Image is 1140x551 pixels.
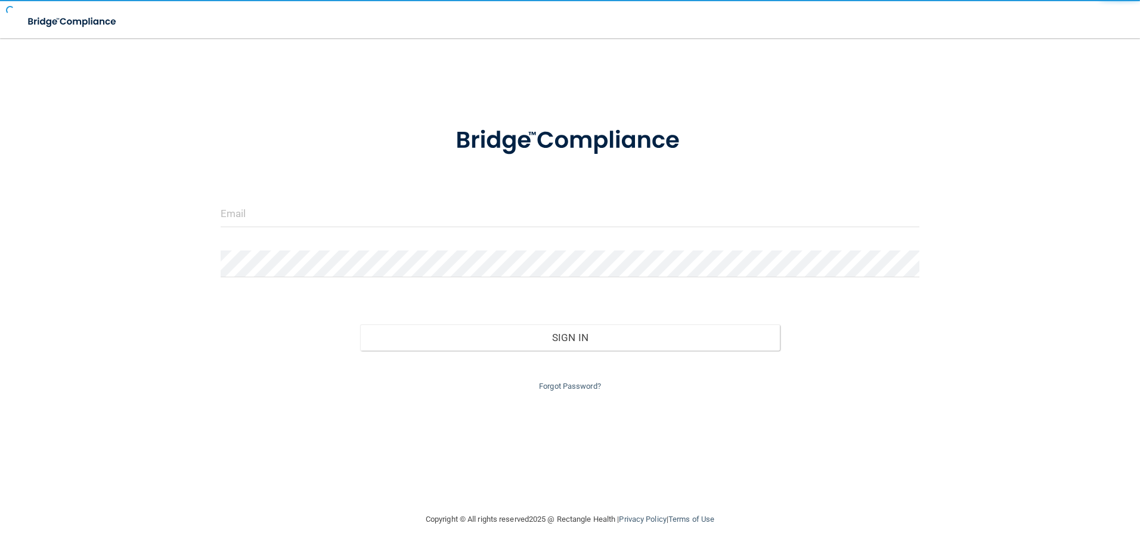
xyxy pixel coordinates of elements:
a: Terms of Use [668,515,714,524]
a: Forgot Password? [539,382,601,391]
img: bridge_compliance_login_screen.278c3ca4.svg [431,110,709,172]
a: Privacy Policy [619,515,666,524]
img: bridge_compliance_login_screen.278c3ca4.svg [18,10,128,34]
div: Copyright © All rights reserved 2025 @ Rectangle Health | | [352,500,788,538]
input: Email [221,200,920,227]
button: Sign In [360,324,780,351]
